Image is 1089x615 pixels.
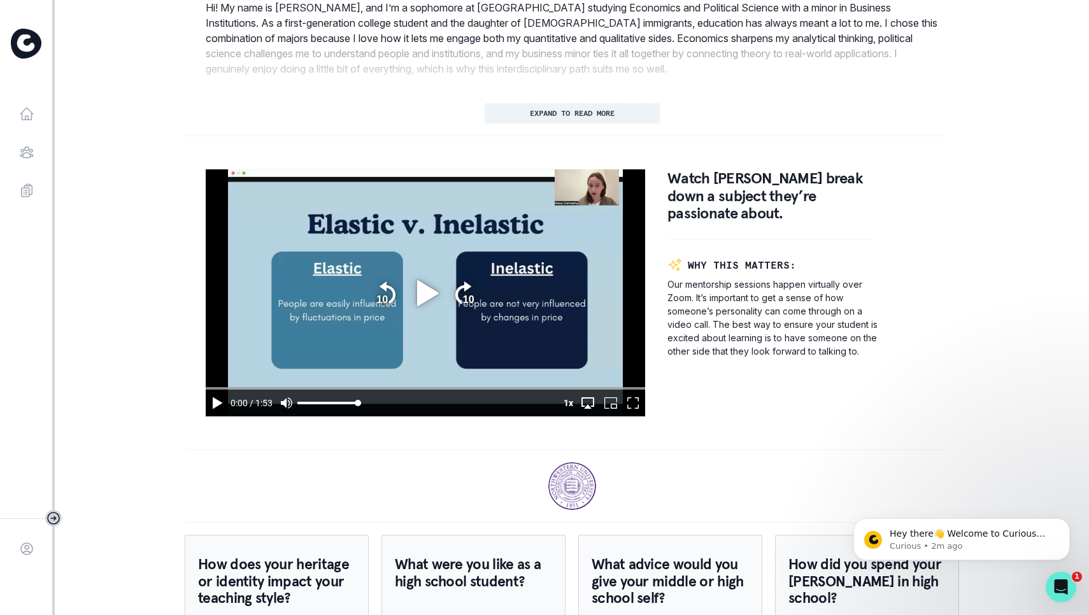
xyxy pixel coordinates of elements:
p: What were you like as a high school student? [395,556,552,590]
iframe: Intercom notifications message [834,491,1089,581]
img: Northwestern University II [548,462,596,510]
img: Curious Cardinals Logo [11,29,41,59]
span: 1 [1072,572,1082,582]
button: Toggle sidebar [45,510,62,527]
p: EXPAND TO READ MORE [530,109,615,118]
iframe: Intercom live chat [1046,572,1076,602]
button: EXPAND TO READ MORE [485,103,660,124]
p: Our mentorship sessions happen virtually over Zoom. It’s important to get a sense of how someone’... [667,278,887,358]
p: How does your heritage or identity impact your teaching style? [198,556,355,606]
p: How did you spend your [PERSON_NAME] in high school? [788,556,946,606]
p: What advice would you give your middle or high school self? [592,556,749,606]
p: WHY THIS MATTERS: [688,257,796,272]
p: Watch [PERSON_NAME] break down a subject they’re passionate about. [667,169,887,222]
